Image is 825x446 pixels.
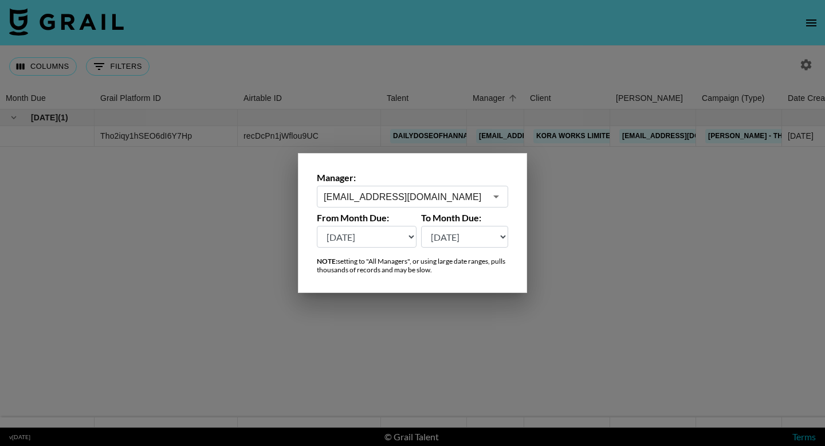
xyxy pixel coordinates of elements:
label: Manager: [317,172,508,183]
div: setting to "All Managers", or using large date ranges, pulls thousands of records and may be slow. [317,257,508,274]
button: Open [488,189,504,205]
label: From Month Due: [317,212,417,224]
label: To Month Due: [421,212,509,224]
strong: NOTE: [317,257,337,265]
